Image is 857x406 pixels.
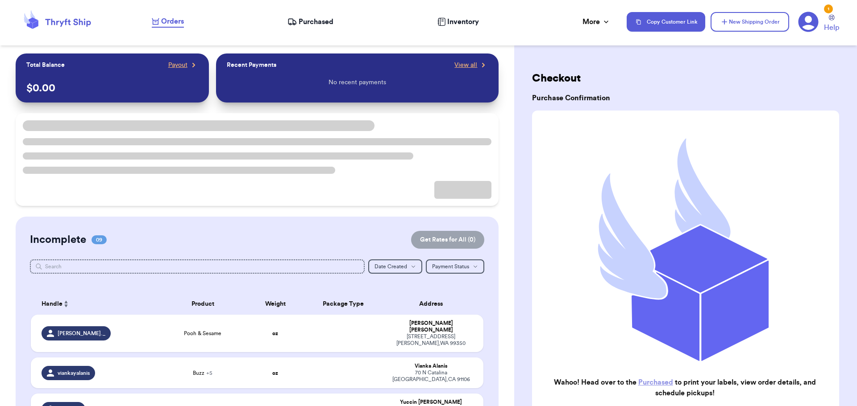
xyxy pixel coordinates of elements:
[411,231,484,249] button: Get Rates for All (0)
[248,293,303,315] th: Weight
[299,16,333,27] span: Purchased
[539,377,830,398] h2: Wahoo! Head over to the to print your labels, view order details, and schedule pickups!
[447,16,479,27] span: Inventory
[454,61,477,70] span: View all
[30,233,86,247] h2: Incomplete
[824,15,839,33] a: Help
[426,259,484,274] button: Payment Status
[582,16,611,27] div: More
[389,363,473,369] div: Vianka Alanis
[389,399,473,406] div: Yuccin [PERSON_NAME]
[184,330,221,337] span: Pooh & Sesame
[711,12,789,32] button: New Shipping Order
[437,16,479,27] a: Inventory
[532,93,839,103] h3: Purchase Confirmation
[161,16,184,27] span: Orders
[389,369,473,383] div: 70 N Catalina [GEOGRAPHIC_DATA] , CA 91106
[227,61,276,70] p: Recent Payments
[329,78,386,87] p: No recent payments
[454,61,488,70] a: View all
[58,330,105,337] span: [PERSON_NAME]._
[92,235,107,244] span: 09
[30,259,365,274] input: Search
[384,293,483,315] th: Address
[432,264,469,269] span: Payment Status
[206,370,212,376] span: + 5
[824,4,833,13] div: 1
[26,81,198,95] p: $ 0.00
[374,264,407,269] span: Date Created
[627,12,705,32] button: Copy Customer Link
[302,293,384,315] th: Package Type
[26,61,65,70] p: Total Balance
[58,369,90,377] span: viankayalanis
[272,331,278,336] strong: oz
[798,12,819,32] a: 1
[168,61,187,70] span: Payout
[272,370,278,376] strong: oz
[158,293,248,315] th: Product
[638,379,673,386] a: Purchased
[368,259,422,274] button: Date Created
[62,299,70,309] button: Sort ascending
[824,22,839,33] span: Help
[389,333,473,347] div: [STREET_ADDRESS] [PERSON_NAME] , WA 99350
[532,71,839,86] h2: Checkout
[152,16,184,28] a: Orders
[42,299,62,309] span: Handle
[287,16,333,27] a: Purchased
[389,320,473,333] div: [PERSON_NAME] [PERSON_NAME]
[193,369,212,377] span: Buzz
[168,61,198,70] a: Payout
